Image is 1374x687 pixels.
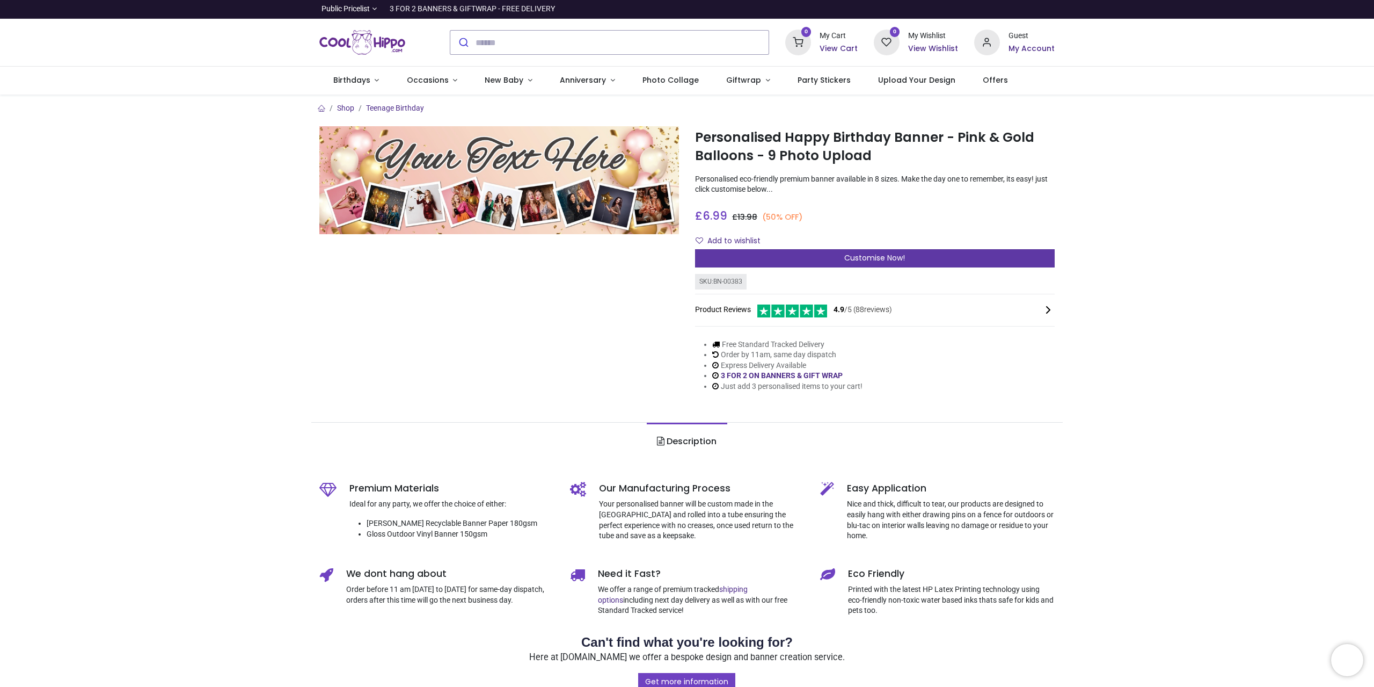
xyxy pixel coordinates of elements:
a: Public Pricelist [319,4,377,15]
i: Add to wishlist [696,237,703,244]
p: Here at [DOMAIN_NAME] we offer a bespoke design and banner creation service. [319,652,1055,664]
h5: Premium Materials [349,482,554,495]
a: Birthdays [319,67,393,95]
p: Printed with the latest HP Latex Printing technology using eco-friendly non-toxic water based ink... [848,584,1055,616]
p: Order before 11 am [DATE] to [DATE] for same-day dispatch, orders after this time will go the nex... [346,584,554,605]
h5: Easy Application [847,482,1055,495]
span: Giftwrap [726,75,761,85]
div: SKU: BN-00383 [695,274,747,290]
span: 6.99 [703,208,727,223]
img: Cool Hippo [319,27,405,57]
a: New Baby [471,67,546,95]
a: Shop [337,104,354,112]
p: Ideal for any party, we offer the choice of either: [349,499,554,510]
h5: Need it Fast? [598,567,805,581]
h5: Eco Friendly [848,567,1055,581]
li: [PERSON_NAME] Recyclable Banner Paper 180gsm [367,518,554,529]
iframe: Brevo live chat [1331,644,1363,676]
small: (50% OFF) [762,212,803,223]
iframe: Customer reviews powered by Trustpilot [829,4,1055,15]
a: Description [647,423,727,460]
p: Your personalised banner will be custom made in the [GEOGRAPHIC_DATA] and rolled into a tube ensu... [599,499,805,541]
span: Photo Collage [642,75,699,85]
a: Giftwrap [712,67,784,95]
span: /5 ( 88 reviews) [834,305,892,315]
a: 0 [785,38,811,46]
span: Party Stickers [798,75,851,85]
a: Teenage Birthday [366,104,424,112]
div: My Wishlist [908,31,958,41]
h5: Our Manufacturing Process [599,482,805,495]
a: shipping options [598,585,748,604]
span: 4.9 [834,305,844,314]
a: View Cart [820,44,858,54]
span: 13.98 [737,212,757,222]
li: Order by 11am, same day dispatch [712,350,863,360]
h5: We dont hang about [346,567,554,581]
span: £ [695,208,727,223]
li: Just add 3 personalised items to your cart! [712,381,863,392]
a: View Wishlist [908,44,958,54]
span: Birthdays [333,75,370,85]
a: Logo of Cool Hippo [319,27,405,57]
p: We offer a range of premium tracked including next day delivery as well as with our free Standard... [598,584,805,616]
span: £ [732,212,757,222]
p: Nice and thick, difficult to tear, our products are designed to easily hang with either drawing p... [847,499,1055,541]
span: Occasions [407,75,449,85]
h1: Personalised Happy Birthday Banner - Pink & Gold Balloons - 9 Photo Upload [695,128,1055,165]
li: Gloss Outdoor Vinyl Banner 150gsm [367,529,554,540]
li: Express Delivery Available [712,360,863,371]
a: 0 [874,38,900,46]
div: 3 FOR 2 BANNERS & GIFTWRAP - FREE DELIVERY [390,4,555,15]
p: Personalised eco-friendly premium banner available in 8 sizes. Make the day one to remember, its ... [695,174,1055,195]
button: Add to wishlistAdd to wishlist [695,232,770,250]
span: Customise Now! [844,252,905,263]
span: Anniversary [560,75,606,85]
a: Occasions [393,67,471,95]
div: Product Reviews [695,303,1055,317]
a: My Account [1008,44,1055,54]
span: Upload Your Design [878,75,955,85]
li: Free Standard Tracked Delivery [712,339,863,350]
div: My Cart [820,31,858,41]
img: Personalised Happy Birthday Banner - Pink & Gold Balloons - 9 Photo Upload [319,126,679,234]
span: New Baby [485,75,523,85]
sup: 0 [801,27,812,37]
a: 3 FOR 2 ON BANNERS & GIFT WRAP [721,371,843,380]
a: Anniversary [546,67,628,95]
sup: 0 [890,27,900,37]
button: Submit [450,31,476,54]
h2: Can't find what you're looking for? [319,633,1055,652]
span: Offers [983,75,1008,85]
div: Guest [1008,31,1055,41]
span: Public Pricelist [321,4,370,15]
